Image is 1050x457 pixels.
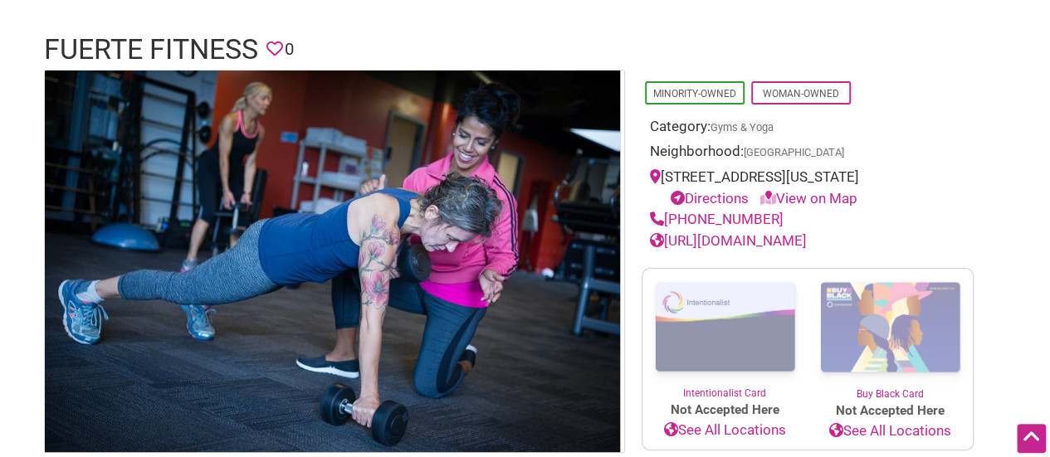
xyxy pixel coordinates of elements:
div: [STREET_ADDRESS][US_STATE] [650,167,965,209]
div: Scroll Back to Top [1017,424,1046,453]
span: Not Accepted Here [642,401,808,420]
div: Category: [650,116,965,142]
a: See All Locations [642,420,808,441]
a: Intentionalist Card [642,269,808,401]
a: [PHONE_NUMBER] [650,211,784,227]
img: Intentionalist Card [642,269,808,386]
img: Buy Black Card [808,269,973,387]
a: Minority-Owned [653,88,736,100]
a: Directions [671,190,749,207]
div: Neighborhood: [650,141,965,167]
a: View on Map [760,190,857,207]
h1: Fuerte Fitness [44,30,258,70]
span: 0 [285,36,294,62]
a: Buy Black Card [808,269,973,401]
a: Gyms & Yoga [711,121,774,134]
span: [GEOGRAPHIC_DATA] [744,148,844,158]
a: Woman-Owned [763,88,839,100]
a: See All Locations [808,421,973,442]
span: Not Accepted Here [808,401,973,421]
a: [URL][DOMAIN_NAME] [650,232,807,249]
